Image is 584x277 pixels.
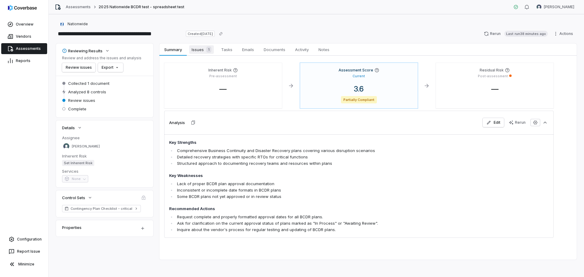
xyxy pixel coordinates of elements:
[57,19,90,29] button: https://nationwide.com/Nationwide
[68,98,95,103] span: Review issues
[544,5,574,9] span: [PERSON_NAME]
[483,118,504,127] button: Edit
[63,143,69,149] img: Nic Weilbacher avatar
[215,28,226,39] button: Copy link
[62,195,85,200] span: Control Sets
[176,214,473,220] li: Request complete and properly formatted approval dates for all BCDR plans.
[176,227,473,233] li: Inquire about the vendor's process for regular testing and updating of BCDR plans.
[537,5,541,9] img: Melvin Baez avatar
[486,85,503,93] span: —
[68,81,109,86] span: Collected 1 document
[62,56,141,61] p: Review and address the issues and analysis
[62,135,147,140] dt: Assignee
[60,45,112,56] button: Reviewing Results
[186,31,214,37] span: Created [DATE]
[214,85,231,93] span: —
[2,258,46,270] button: Minimize
[208,68,232,73] h4: Inherent Risk
[293,46,311,54] span: Activity
[71,206,132,211] span: Contingency Plan Checklist - critical
[8,5,37,11] img: logo-D7KZi-bG.svg
[2,234,46,245] a: Configuration
[62,153,147,159] dt: Inherent Risk
[551,29,577,38] button: Actions
[176,187,473,193] li: Inconsistent or incomplete date formats in BCDR plans
[509,120,526,125] div: Rerun
[2,246,46,257] button: Report Issue
[62,125,75,130] span: Details
[353,74,365,78] p: Current
[169,206,473,212] h4: Recommended Actions
[169,120,185,125] h3: Analysis
[219,46,235,54] span: Tasks
[1,43,47,54] a: Assessments
[316,46,332,54] span: Notes
[478,74,508,78] p: Post-assessment
[98,63,123,72] button: Export
[66,5,91,9] a: Assessments
[169,173,473,179] h4: Key Weaknesses
[72,144,100,149] span: [PERSON_NAME]
[62,205,141,212] a: Contingency Plan Checklist - critical
[505,118,529,127] button: Rerun
[189,45,214,54] span: Issues
[60,192,94,203] button: Control Sets
[62,48,103,54] div: Reviewing Results
[341,96,377,103] span: Partially Compliant
[169,140,473,146] h4: Key Strengths
[209,74,237,78] p: Pre-assessment
[176,193,473,200] li: Some BCDR plans not yet approved or in review status
[62,160,94,166] span: Set Inherent Risk
[1,55,47,66] a: Reports
[349,85,369,93] span: 3.6
[176,147,473,154] li: Comprehensive Business Continuity and Disaster Recovery plans covering various disruption scenarios
[176,181,473,187] li: Lack of proper BCDR plan approval documentation
[176,220,473,227] li: Ask for clarification on the current approval status of plans marked as "In Process" or "Awaiting...
[62,168,147,174] dt: Services
[240,46,256,54] span: Emails
[68,89,106,95] span: Analyzed 8 controls
[176,160,473,167] li: Structured approach to documenting recovery teams and resources within plans
[504,31,548,37] span: Last run 38 minutes ago
[1,19,47,30] a: Overview
[60,122,84,133] button: Details
[206,47,211,53] span: 1
[99,5,184,9] span: 2025 Nationwide BCDR test - spreadsheet test
[68,22,88,26] span: Nationwide
[533,2,578,12] button: Melvin Baez avatar[PERSON_NAME]
[62,63,96,72] button: Review issues
[1,31,47,42] a: Vendors
[339,68,373,73] h4: Assessment Score
[261,46,288,54] span: Documents
[480,68,504,73] h4: Residual Risk
[480,29,551,38] button: RerunLast run38 minutes ago
[68,106,86,112] span: Complete
[162,46,184,54] span: Summary
[176,154,473,160] li: Detailed recovery strategies with specific RTOs for critical functions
